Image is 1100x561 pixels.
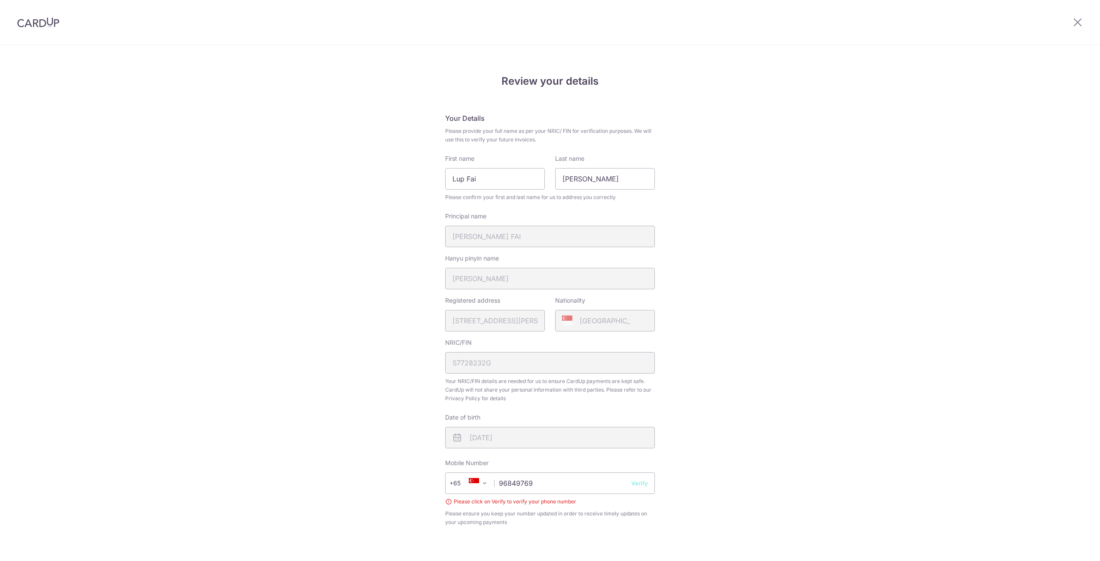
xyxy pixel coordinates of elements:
label: Registered address [445,296,500,305]
span: +65 [449,478,473,488]
input: Last name [555,168,655,190]
label: First name [445,154,474,163]
img: CardUp [17,17,59,28]
span: Please ensure you keep your number updated in order to receive timely updates on your upcoming pa... [445,509,655,527]
div: Please click on Verify to verify your phone number [445,497,655,506]
label: Hanyu pinyin name [445,254,499,263]
label: NRIC/FIN [445,338,472,347]
h5: Your Details [445,113,655,123]
input: First Name [445,168,545,190]
button: Verify [631,479,648,487]
label: Nationality [555,296,585,305]
span: Please confirm your first and last name for us to address you correctly [445,193,655,202]
span: Please provide your full name as per your NRIC/ FIN for verification purposes. We will use this t... [445,127,655,144]
span: +65 [452,478,473,488]
h4: Review your details [445,74,655,89]
label: Last name [555,154,584,163]
label: Date of birth [445,413,480,422]
label: Mobile Number [445,459,489,467]
span: Your NRIC/FIN details are needed for us to ensure CardUp payments are kept safe. CardUp will not ... [445,377,655,403]
label: Principal name [445,212,486,221]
